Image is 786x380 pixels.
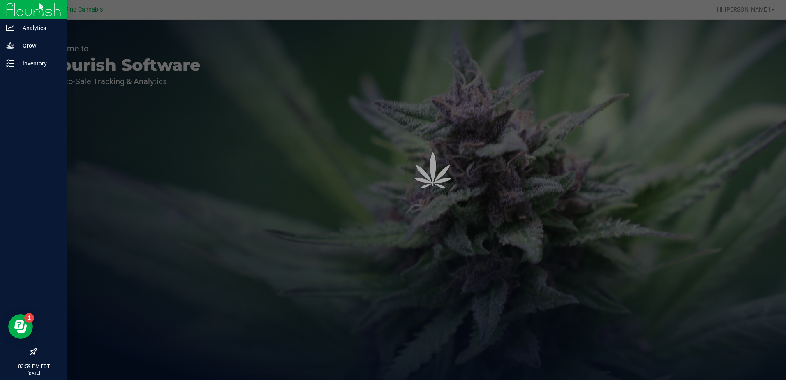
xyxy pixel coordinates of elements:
[4,363,64,370] p: 03:59 PM EDT
[14,23,64,33] p: Analytics
[6,24,14,32] inline-svg: Analytics
[8,314,33,339] iframe: Resource center
[6,59,14,67] inline-svg: Inventory
[24,313,34,323] iframe: Resource center unread badge
[14,41,64,51] p: Grow
[4,370,64,376] p: [DATE]
[14,58,64,68] p: Inventory
[6,42,14,50] inline-svg: Grow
